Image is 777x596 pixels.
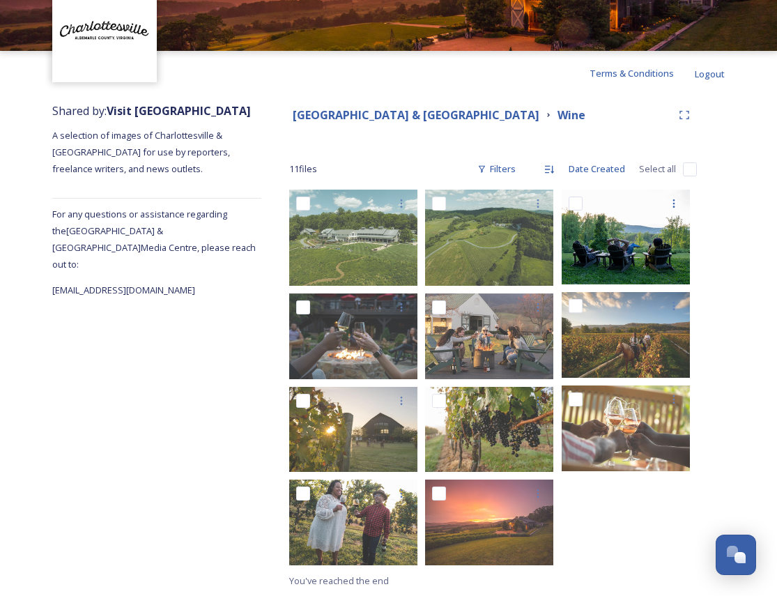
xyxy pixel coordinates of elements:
span: A selection of images of Charlottesville & [GEOGRAPHIC_DATA] for use by reporters, freelance writ... [52,129,232,175]
span: [EMAIL_ADDRESS][DOMAIN_NAME] [52,284,195,296]
span: Logout [695,68,725,80]
img: Aerial shot of Pippin Hill Farm and Vineyard [425,190,553,286]
strong: [GEOGRAPHIC_DATA] & [GEOGRAPHIC_DATA] [293,107,539,123]
img: Southwest_Mountain_Vineyard_CACVB_SSuchak_362.jpg [289,293,417,379]
img: SMS02515 (1).jpg [562,292,690,378]
img: 091521_ACCVB_3237.jpg [562,385,690,471]
img: Southwest_Mountain_Vineyard_CACVB_SSuchak_026.jpg [289,387,417,473]
span: Select all [639,162,676,176]
img: Pippin Hill Sunset Shoot-6 (1).jpg [425,480,553,565]
strong: Wine [557,107,585,123]
span: For any questions or assistance regarding the [GEOGRAPHIC_DATA] & [GEOGRAPHIC_DATA] Media Centre,... [52,208,256,270]
img: CACVB_Spring_King_Family_Shoot_SS_308.jpg [425,293,553,379]
a: Terms & Conditions [590,65,695,82]
img: Eastwood View.png [562,190,690,284]
strong: Visit [GEOGRAPHIC_DATA] [107,103,251,119]
div: Filters [470,155,523,183]
span: You've reached the end [289,574,389,587]
span: Shared by: [52,103,251,119]
span: Terms & Conditions [590,67,674,79]
span: 11 file s [289,162,317,176]
div: Date Created [562,155,632,183]
img: 091521_ACCVB_1035 (2).jpg [289,480,417,565]
img: Southwest_Mountain_Vineyard_CACVB_SSuchak_036.jpg [425,387,553,473]
button: Open Chat [716,535,756,575]
img: Pippin Hill Farm & Vineyards [289,190,417,286]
